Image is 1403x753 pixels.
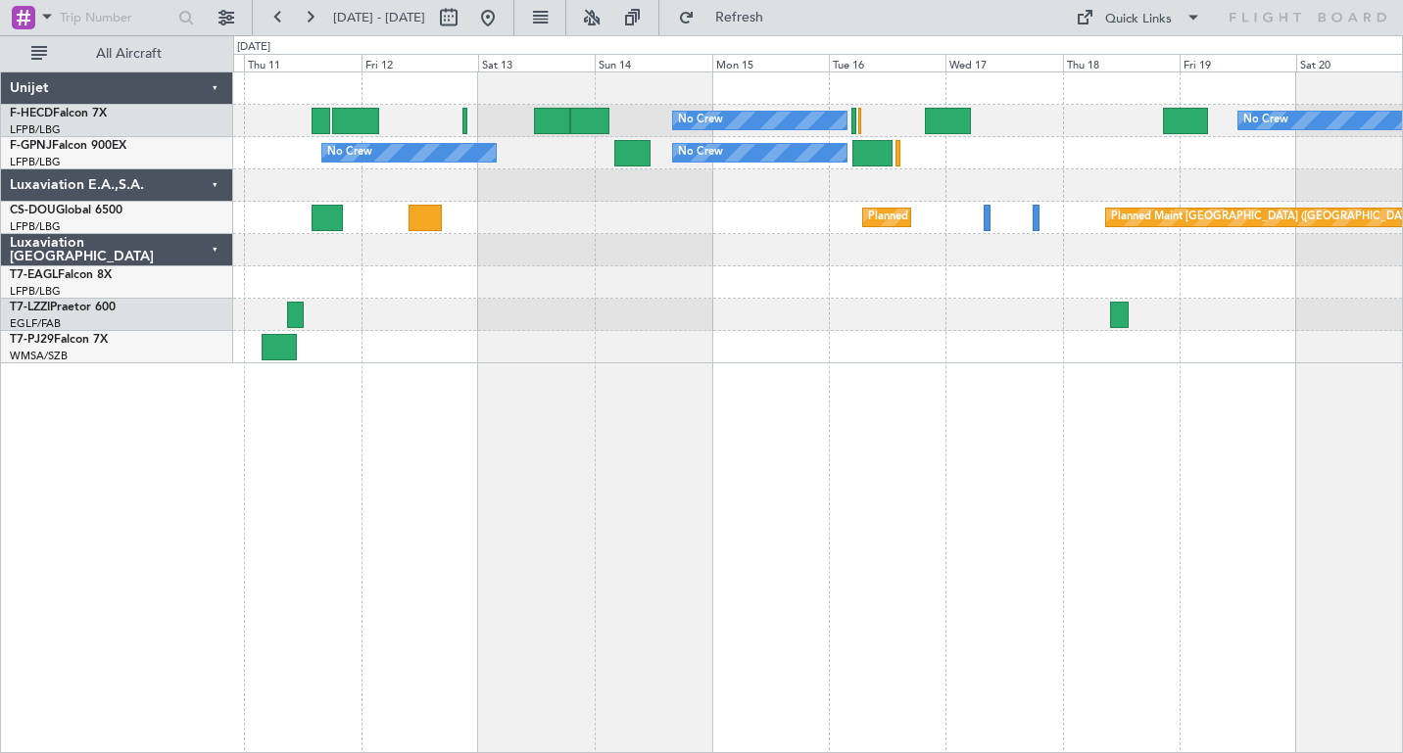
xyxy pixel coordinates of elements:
a: LFPB/LBG [10,219,61,234]
span: T7-LZZI [10,302,50,313]
a: F-HECDFalcon 7X [10,108,107,119]
span: F-GPNJ [10,140,52,152]
a: T7-LZZIPraetor 600 [10,302,116,313]
div: No Crew [678,106,723,135]
a: F-GPNJFalcon 900EX [10,140,126,152]
a: EGLF/FAB [10,316,61,331]
a: LFPB/LBG [10,122,61,137]
span: T7-EAGL [10,269,58,281]
div: Quick Links [1105,10,1172,29]
div: Thu 11 [244,54,361,71]
div: No Crew [327,138,372,167]
a: T7-EAGLFalcon 8X [10,269,112,281]
button: Quick Links [1066,2,1211,33]
a: CS-DOUGlobal 6500 [10,205,122,216]
div: Sun 14 [595,54,711,71]
span: T7-PJ29 [10,334,54,346]
span: F-HECD [10,108,53,119]
a: LFPB/LBG [10,284,61,299]
button: All Aircraft [22,38,213,70]
div: Thu 18 [1063,54,1180,71]
div: Tue 16 [829,54,945,71]
input: Trip Number [60,3,172,32]
a: WMSA/SZB [10,349,68,363]
a: T7-PJ29Falcon 7X [10,334,108,346]
div: Fri 12 [362,54,478,71]
div: No Crew [1243,106,1288,135]
div: Planned Maint [GEOGRAPHIC_DATA] ([GEOGRAPHIC_DATA]) [868,203,1177,232]
div: Sat 13 [478,54,595,71]
span: [DATE] - [DATE] [333,9,425,26]
a: LFPB/LBG [10,155,61,169]
div: No Crew [678,138,723,167]
button: Refresh [669,2,787,33]
div: Fri 19 [1180,54,1296,71]
span: Refresh [699,11,781,24]
div: [DATE] [237,39,270,56]
div: Wed 17 [945,54,1062,71]
span: All Aircraft [51,47,207,61]
span: CS-DOU [10,205,56,216]
div: Mon 15 [712,54,829,71]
